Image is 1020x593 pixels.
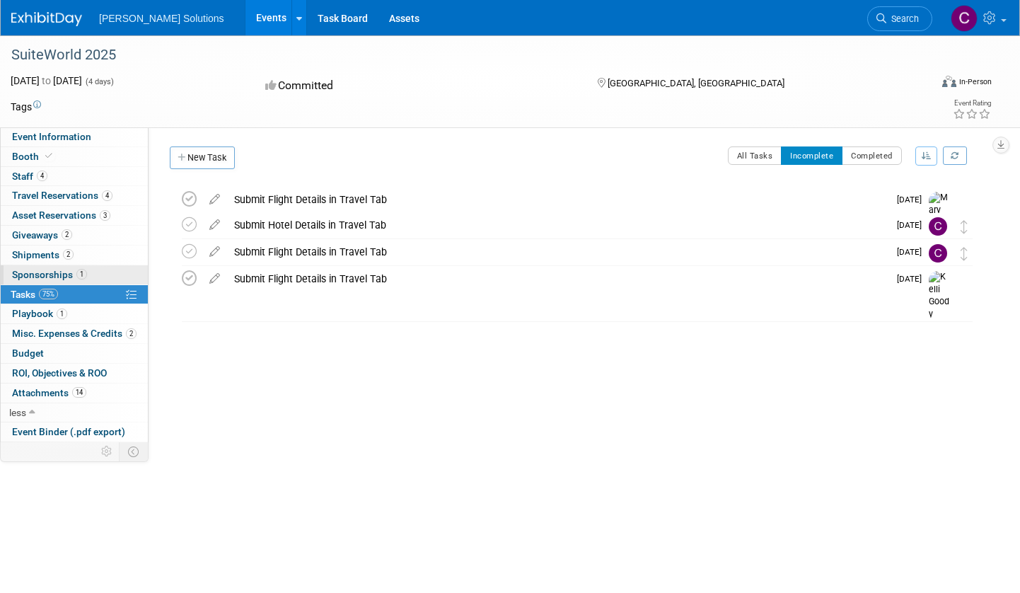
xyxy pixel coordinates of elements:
[12,151,55,162] span: Booth
[95,442,120,461] td: Personalize Event Tab Strip
[11,75,82,86] span: [DATE] [DATE]
[37,171,47,181] span: 4
[11,100,41,114] td: Tags
[1,384,148,403] a: Attachments14
[227,267,888,291] div: Submit Flight Details in Travel Tab
[953,100,991,107] div: Event Rating
[40,75,53,86] span: to
[12,367,107,379] span: ROI, Objectives & ROO
[11,289,58,300] span: Tasks
[12,328,137,339] span: Misc. Expenses & Credits
[942,76,956,87] img: Format-Inperson.png
[929,271,950,321] img: Kelli Goody
[1,364,148,383] a: ROI, Objectives & ROO
[1,246,148,265] a: Shipments2
[170,146,235,169] a: New Task
[120,442,149,461] td: Toggle Event Tabs
[84,77,114,86] span: (4 days)
[728,146,782,165] button: All Tasks
[76,269,87,280] span: 1
[202,272,227,285] a: edit
[12,347,44,359] span: Budget
[99,13,224,24] span: [PERSON_NAME] Solutions
[897,274,929,284] span: [DATE]
[227,188,888,212] div: Submit Flight Details in Travel Tab
[867,6,932,31] a: Search
[12,131,91,142] span: Event Information
[929,192,950,242] img: Mary Orefice
[842,146,902,165] button: Completed
[897,247,929,257] span: [DATE]
[12,269,87,280] span: Sponsorships
[202,219,227,231] a: edit
[45,152,52,160] i: Booth reservation complete
[897,195,929,205] span: [DATE]
[781,146,842,165] button: Incomplete
[9,407,26,418] span: less
[12,426,125,437] span: Event Binder (.pdf export)
[1,285,148,304] a: Tasks75%
[261,74,574,98] div: Committed
[12,209,110,221] span: Asset Reservations
[608,78,784,88] span: [GEOGRAPHIC_DATA], [GEOGRAPHIC_DATA]
[929,244,947,263] img: Cameron Sigurdson
[62,229,72,240] span: 2
[1,344,148,363] a: Budget
[943,146,967,165] a: Refresh
[1,206,148,225] a: Asset Reservations3
[1,304,148,323] a: Playbook1
[886,13,919,24] span: Search
[1,186,148,205] a: Travel Reservations4
[846,74,992,95] div: Event Format
[12,387,86,398] span: Attachments
[12,249,74,260] span: Shipments
[202,246,227,258] a: edit
[961,247,968,260] i: Move task
[958,76,992,87] div: In-Person
[12,308,67,319] span: Playbook
[12,171,47,182] span: Staff
[6,42,908,68] div: SuiteWorld 2025
[961,220,968,234] i: Move task
[72,387,86,398] span: 14
[929,217,947,236] img: Cameron Sigurdson
[227,213,888,237] div: Submit Hotel Details in Travel Tab
[1,422,148,442] a: Event Binder (.pdf export)
[1,147,148,166] a: Booth
[1,127,148,146] a: Event Information
[63,249,74,260] span: 2
[1,226,148,245] a: Giveaways2
[1,324,148,343] a: Misc. Expenses & Credits2
[100,210,110,221] span: 3
[1,403,148,422] a: less
[227,240,888,264] div: Submit Flight Details in Travel Tab
[102,190,112,201] span: 4
[897,220,929,230] span: [DATE]
[39,289,58,299] span: 75%
[12,190,112,201] span: Travel Reservations
[57,309,67,319] span: 1
[1,167,148,186] a: Staff4
[1,265,148,284] a: Sponsorships1
[12,229,72,241] span: Giveaways
[11,12,82,26] img: ExhibitDay
[951,5,978,32] img: Cameron Sigurdson
[126,328,137,339] span: 2
[202,193,227,206] a: edit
